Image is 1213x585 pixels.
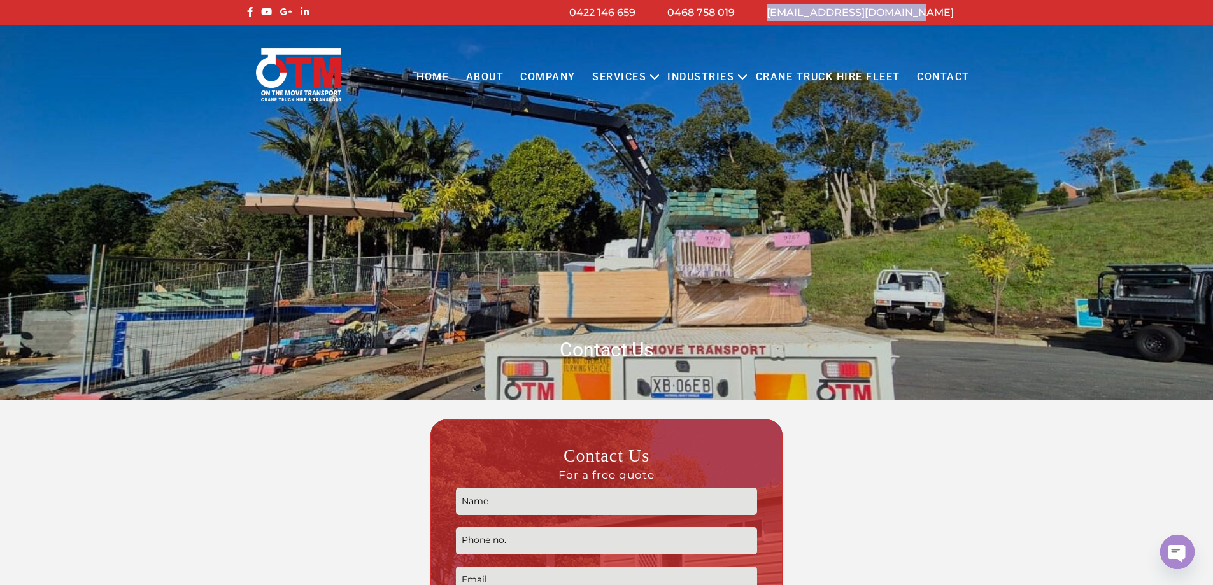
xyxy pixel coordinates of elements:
h1: Contact Us [244,337,970,362]
img: Otmtransport [253,47,344,102]
a: Home [408,60,457,95]
a: Industries [659,60,742,95]
a: 0422 146 659 [569,6,635,18]
a: COMPANY [512,60,584,95]
input: Name [456,488,757,515]
a: Crane Truck Hire Fleet [747,60,908,95]
a: [EMAIL_ADDRESS][DOMAIN_NAME] [767,6,954,18]
a: 0468 758 019 [667,6,735,18]
a: About [457,60,512,95]
h3: Contact Us [456,444,757,481]
a: Contact [909,60,978,95]
span: For a free quote [456,468,757,482]
input: Phone no. [456,527,757,554]
a: Services [584,60,655,95]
